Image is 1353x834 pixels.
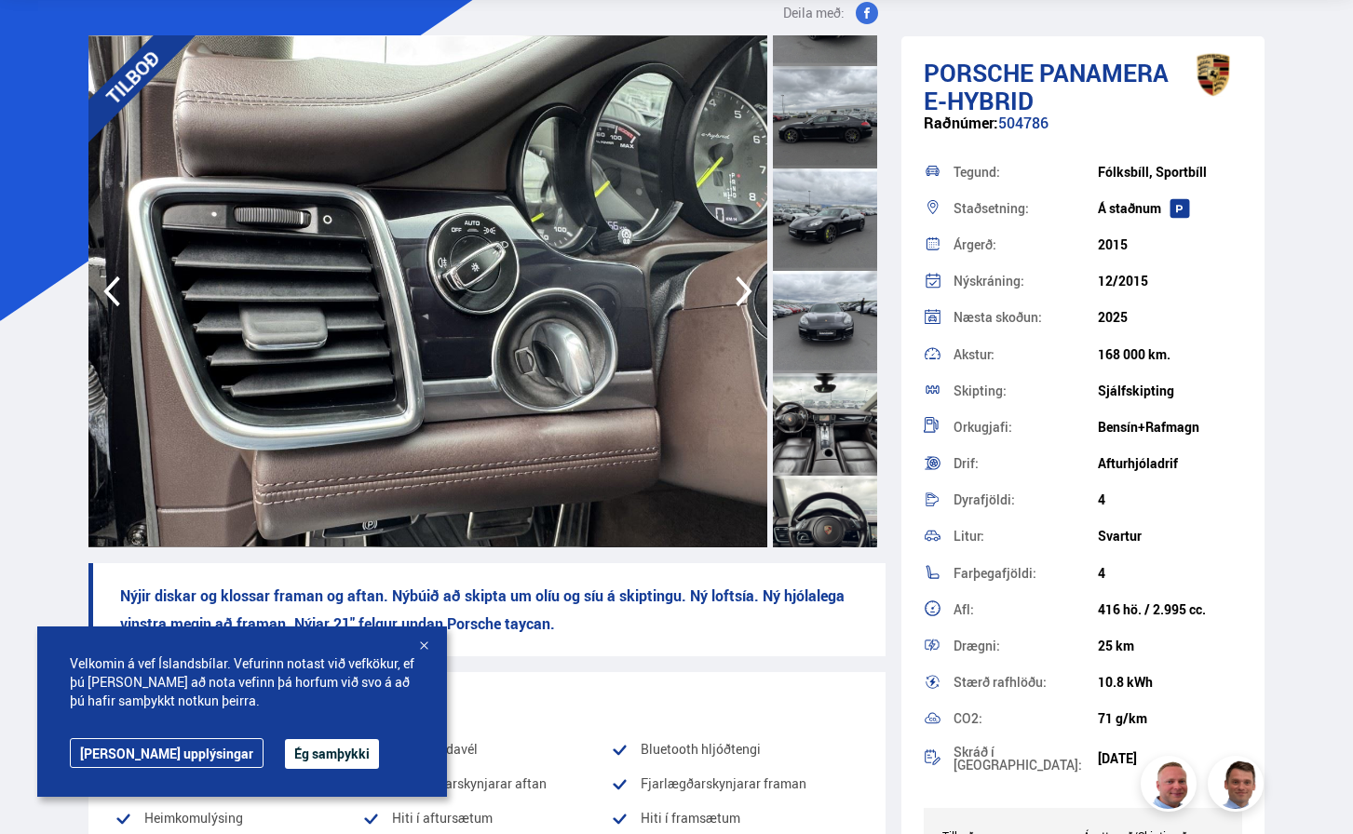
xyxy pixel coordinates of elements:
div: Dyrafjöldi: [954,493,1098,506]
div: Sjálfskipting [1098,383,1242,398]
div: Næsta skoðun: [954,311,1098,324]
div: Á staðnum [1098,201,1242,216]
div: TILBOÐ [62,7,202,147]
span: Deila með: [783,2,845,24]
img: 3526201.jpeg [88,35,768,547]
div: Staðsetning: [954,202,1098,215]
div: Vinsæll búnaður [115,687,860,715]
div: 504786 [924,114,1242,151]
div: Akstur: [954,348,1098,361]
div: [DATE] [1098,751,1242,766]
div: Skipting: [954,384,1098,397]
span: Porsche [924,56,1034,89]
div: Drif: [954,457,1098,470]
div: 4 [1098,566,1242,581]
div: 71 g/km [1098,711,1242,726]
div: Afturhjóladrif [1098,456,1242,471]
div: Afl: [954,603,1098,616]
li: Heimkomulýsing [115,807,363,829]
span: Panamera E-HYBRID [924,56,1169,117]
div: 10.8 kWh [1098,675,1242,690]
img: brand logo [1176,46,1251,103]
img: siFngHWaQ9KaOqBr.png [1143,759,1199,814]
img: FbJEzSuNWCJXmdc-.webp [1211,759,1266,814]
div: Árgerð: [954,238,1098,251]
li: Hiti í aftursætum [362,807,611,829]
li: Fjarlægðarskynjarar framan [611,773,859,795]
div: CO2: [954,712,1098,725]
div: Bensín+Rafmagn [1098,420,1242,435]
div: 2025 [1098,310,1242,325]
button: Ég samþykki [285,739,379,769]
li: Fjarlægðarskynjarar aftan [362,773,611,795]
a: [PERSON_NAME] upplýsingar [70,738,264,768]
div: 168 000 km. [1098,347,1242,362]
li: Hiti í framsætum [611,807,859,829]
div: 2015 [1098,237,1242,252]
li: Bakkmyndavél [362,738,611,760]
li: Bluetooth hljóðtengi [611,738,859,760]
div: Fólksbíll, Sportbíll [1098,165,1242,180]
div: Litur: [954,530,1098,543]
div: Nýskráning: [954,275,1098,288]
div: 4 [1098,492,1242,507]
div: 12/2015 [1098,274,1242,289]
button: Deila með: [776,2,886,24]
span: Raðnúmer: [924,113,998,133]
div: Farþegafjöldi: [954,567,1098,580]
div: Orkugjafi: [954,421,1098,434]
div: Stærð rafhlöðu: [954,676,1098,689]
p: Nýjir diskar og klossar framan og aftan. Nýbúið að skipta um olíu og síu á skiptingu. Ný loftsía.... [88,563,886,656]
div: 416 hö. / 2.995 cc. [1098,602,1242,617]
div: Tegund: [954,166,1098,179]
div: 25 km [1098,639,1242,653]
div: Svartur [1098,529,1242,544]
button: Opna LiveChat spjallviðmót [15,7,71,63]
span: Velkomin á vef Íslandsbílar. Vefurinn notast við vefkökur, ef þú [PERSON_NAME] að nota vefinn þá ... [70,654,414,710]
div: Skráð í [GEOGRAPHIC_DATA]: [954,746,1098,772]
div: Drægni: [954,639,1098,652]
